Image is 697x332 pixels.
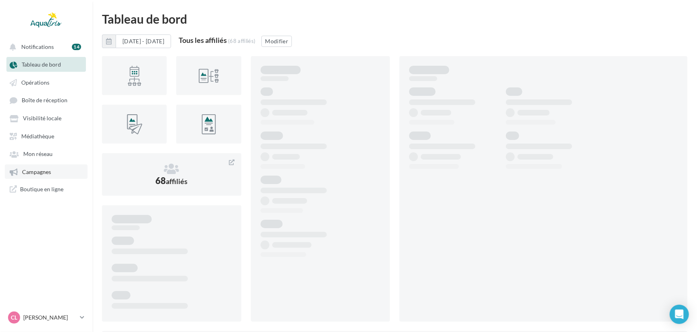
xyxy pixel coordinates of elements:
a: CL [PERSON_NAME] [6,310,86,325]
button: Modifier [261,36,292,47]
a: Médiathèque [5,129,88,143]
span: Opérations [21,79,49,86]
div: Tableau de bord [102,13,687,25]
span: Visibilité locale [23,115,61,122]
p: [PERSON_NAME] [23,314,77,322]
a: Boutique en ligne [5,182,88,196]
span: Tableau de bord [22,61,61,68]
a: Opérations [5,75,88,89]
span: Notifications [21,43,54,50]
div: Open Intercom Messenger [670,305,689,324]
button: [DATE] - [DATE] [102,34,171,48]
div: (68 affiliés) [228,38,255,44]
a: Visibilité locale [5,111,88,125]
span: 68 [155,175,187,186]
span: Boutique en ligne [20,185,63,193]
button: Notifications 14 [5,39,84,54]
span: Campagnes [22,168,51,175]
a: Mon réseau [5,146,88,161]
span: Médiathèque [21,133,54,140]
button: [DATE] - [DATE] [116,34,171,48]
span: affiliés [166,177,187,186]
span: CL [11,314,17,322]
a: Campagnes [5,164,88,179]
span: Mon réseau [23,151,53,158]
div: Tous les affiliés [179,36,227,44]
span: Boîte de réception [22,97,67,104]
a: Tableau de bord [5,57,88,71]
a: Boîte de réception [5,93,88,107]
div: 14 [72,44,81,50]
